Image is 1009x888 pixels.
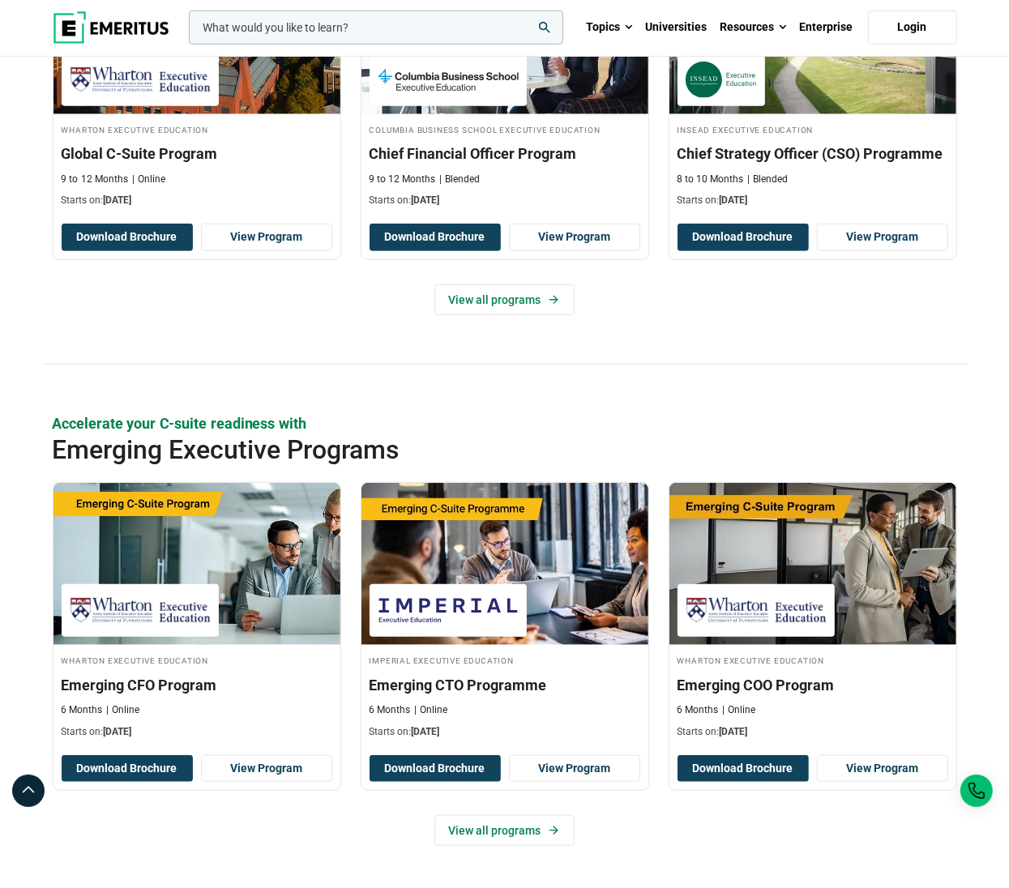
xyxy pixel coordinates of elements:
[201,224,332,251] a: View Program
[53,433,866,466] h2: Emerging Executive Programs
[415,703,448,717] p: Online
[678,143,948,164] h3: Chief Strategy Officer (CSO) Programme
[361,483,648,747] a: Business Management Course by Imperial Executive Education - September 25, 2025 Imperial Executiv...
[686,592,827,629] img: Wharton Executive Education
[678,725,948,739] p: Starts on:
[62,143,332,164] h3: Global C-Suite Program
[370,675,640,695] h3: Emerging CTO Programme
[678,703,719,717] p: 6 Months
[370,725,640,739] p: Starts on:
[412,726,440,737] span: [DATE]
[669,483,956,747] a: Supply Chain and Operations Course by Wharton Executive Education - September 23, 2025 Wharton Ex...
[189,11,563,45] input: woocommerce-product-search-field-0
[62,755,193,783] button: Download Brochure
[440,173,481,186] p: Blended
[868,11,957,45] a: Login
[370,194,640,207] p: Starts on:
[678,755,809,783] button: Download Brochure
[132,173,165,186] p: Online
[62,653,332,667] h4: Wharton Executive Education
[70,62,211,98] img: Wharton Executive Education
[412,194,440,206] span: [DATE]
[748,173,789,186] p: Blended
[434,815,575,846] a: View all programs
[361,483,648,645] img: Emerging CTO Programme | Online Business Management Course
[678,173,744,186] p: 8 to 10 Months
[53,413,957,433] p: Accelerate your C-suite readiness with
[370,755,501,783] button: Download Brochure
[669,483,956,645] img: Emerging COO Program | Online Supply Chain and Operations Course
[201,755,332,783] a: View Program
[370,173,436,186] p: 9 to 12 Months
[686,62,757,98] img: INSEAD Executive Education
[678,653,948,667] h4: Wharton Executive Education
[53,483,340,645] img: Emerging CFO Program | Online Finance Course
[678,675,948,695] h3: Emerging COO Program
[509,755,640,783] a: View Program
[720,726,748,737] span: [DATE]
[817,224,948,251] a: View Program
[817,755,948,783] a: View Program
[370,122,640,136] h4: Columbia Business School Executive Education
[70,592,211,629] img: Wharton Executive Education
[104,726,132,737] span: [DATE]
[62,675,332,695] h3: Emerging CFO Program
[62,122,332,136] h4: Wharton Executive Education
[509,224,640,251] a: View Program
[62,224,193,251] button: Download Brochure
[104,194,132,206] span: [DATE]
[53,483,340,747] a: Finance Course by Wharton Executive Education - September 25, 2025 Wharton Executive Education Wh...
[720,194,748,206] span: [DATE]
[107,703,140,717] p: Online
[723,703,756,717] p: Online
[370,224,501,251] button: Download Brochure
[62,194,332,207] p: Starts on:
[62,703,103,717] p: 6 Months
[678,194,948,207] p: Starts on:
[434,284,575,315] a: View all programs
[678,122,948,136] h4: INSEAD Executive Education
[678,224,809,251] button: Download Brochure
[370,703,411,717] p: 6 Months
[378,592,519,629] img: Imperial Executive Education
[370,653,640,667] h4: Imperial Executive Education
[370,143,640,164] h3: Chief Financial Officer Program
[62,173,128,186] p: 9 to 12 Months
[62,725,332,739] p: Starts on:
[378,62,519,98] img: Columbia Business School Executive Education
